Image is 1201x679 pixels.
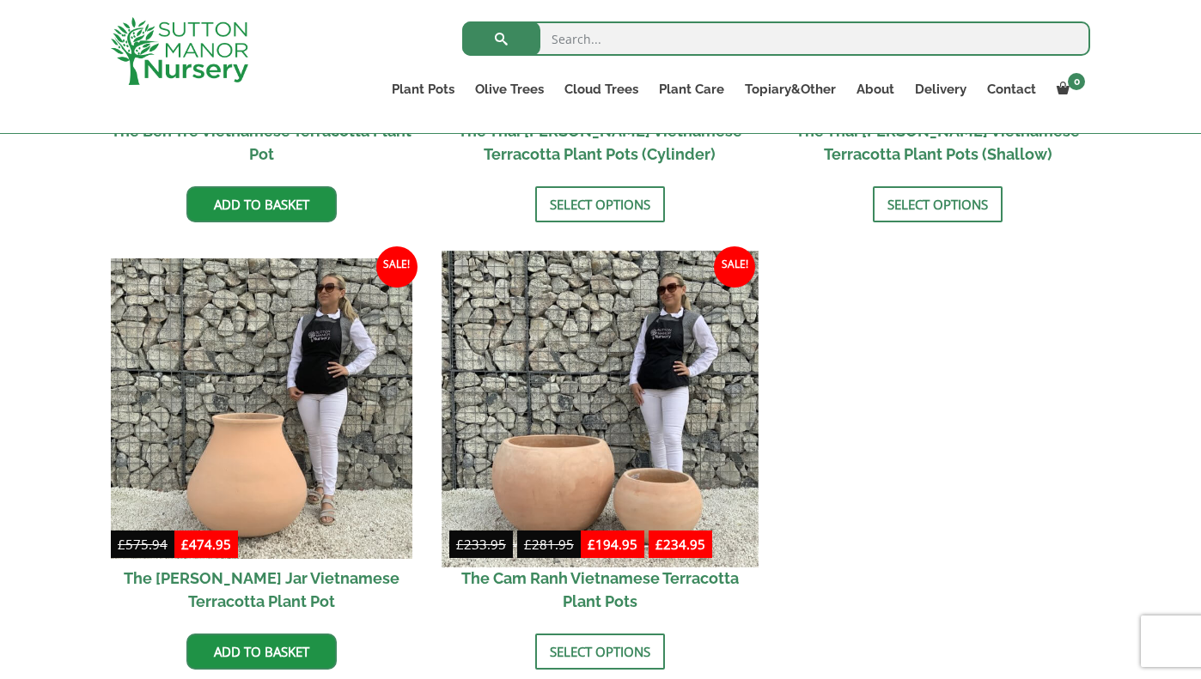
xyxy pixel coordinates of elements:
h2: The Thai [PERSON_NAME] Vietnamese Terracotta Plant Pots (Cylinder) [449,112,751,173]
bdi: 575.94 [118,536,168,553]
a: Add to basket: “The Ben Tre Vietnamese Terracotta Plant Pot” [186,186,337,222]
a: About [846,77,905,101]
del: - [449,534,581,559]
a: Plant Pots [381,77,465,101]
a: Plant Care [649,77,735,101]
a: Select options for “The Thai Binh Vietnamese Terracotta Plant Pots (Shallow)” [873,186,1003,222]
bdi: 281.95 [524,536,574,553]
span: £ [588,536,595,553]
a: Select options for “The Thai Binh Vietnamese Terracotta Plant Pots (Cylinder)” [535,186,665,222]
a: 0 [1046,77,1090,101]
a: Select options for “The Cam Ranh Vietnamese Terracotta Plant Pots” [535,634,665,670]
a: Delivery [905,77,977,101]
bdi: 194.95 [588,536,637,553]
bdi: 233.95 [456,536,506,553]
img: The Binh Duong Jar Vietnamese Terracotta Plant Pot [111,258,412,560]
h2: The Ben Tre Vietnamese Terracotta Plant Pot [111,112,412,173]
h2: The Cam Ranh Vietnamese Terracotta Plant Pots [449,559,751,621]
span: £ [524,536,532,553]
img: logo [111,17,248,85]
span: £ [118,536,125,553]
span: Sale! [714,246,755,288]
span: Sale! [376,246,418,288]
span: £ [655,536,663,553]
a: Topiary&Other [735,77,846,101]
span: £ [181,536,189,553]
input: Search... [462,21,1090,56]
a: Add to basket: “The Binh Duong Jar Vietnamese Terracotta Plant Pot” [186,634,337,670]
bdi: 474.95 [181,536,231,553]
span: 0 [1068,73,1085,90]
h2: The Thai [PERSON_NAME] Vietnamese Terracotta Plant Pots (Shallow) [788,112,1089,173]
a: Cloud Trees [554,77,649,101]
h2: The [PERSON_NAME] Jar Vietnamese Terracotta Plant Pot [111,559,412,621]
a: Sale! The [PERSON_NAME] Jar Vietnamese Terracotta Plant Pot [111,258,412,621]
bdi: 234.95 [655,536,705,553]
a: Sale! £233.95-£281.95 £194.95-£234.95 The Cam Ranh Vietnamese Terracotta Plant Pots [449,258,751,621]
img: The Cam Ranh Vietnamese Terracotta Plant Pots [442,251,758,567]
ins: - [581,534,712,559]
a: Olive Trees [465,77,554,101]
a: Contact [977,77,1046,101]
span: £ [456,536,464,553]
